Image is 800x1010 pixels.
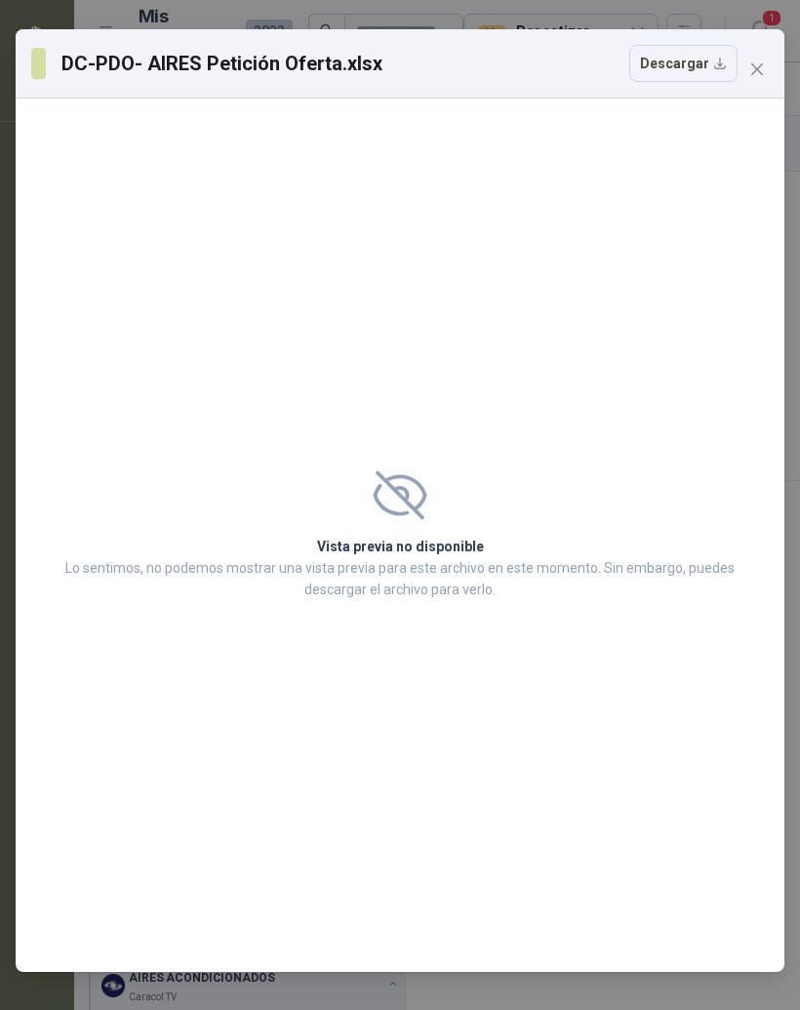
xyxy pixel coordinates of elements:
[629,45,738,82] button: Descargar
[741,54,773,85] button: Close
[60,536,740,557] h2: Vista previa no disponible
[61,49,383,78] h3: DC-PDO- AIRES Petición Oferta.xlsx
[60,557,740,600] p: Lo sentimos, no podemos mostrar una vista previa para este archivo en este momento. Sin embargo, ...
[749,61,765,77] span: close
